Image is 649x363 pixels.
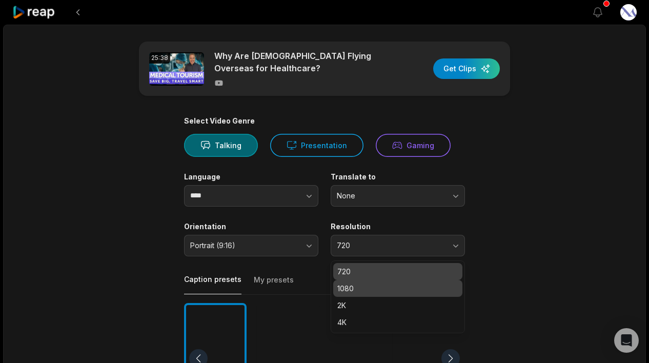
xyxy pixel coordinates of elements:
[254,275,294,294] button: My presets
[614,328,639,353] div: Open Intercom Messenger
[433,58,500,79] button: Get Clips
[184,116,465,126] div: Select Video Genre
[337,317,458,328] p: 4K
[331,172,465,181] label: Translate to
[331,222,465,231] label: Resolution
[331,185,465,207] button: None
[214,50,391,74] p: Why Are [DEMOGRAPHIC_DATA] Flying Overseas for Healthcare?
[337,266,458,277] p: 720
[184,235,318,256] button: Portrait (9:16)
[376,134,451,157] button: Gaming
[190,241,298,250] span: Portrait (9:16)
[149,52,170,64] div: 25:38
[337,283,458,294] p: 1080
[331,235,465,256] button: 720
[184,222,318,231] label: Orientation
[337,241,444,250] span: 720
[184,274,241,294] button: Caption presets
[337,300,458,311] p: 2K
[184,172,318,181] label: Language
[337,191,444,200] span: None
[184,134,258,157] button: Talking
[331,260,465,333] div: 720
[270,134,363,157] button: Presentation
